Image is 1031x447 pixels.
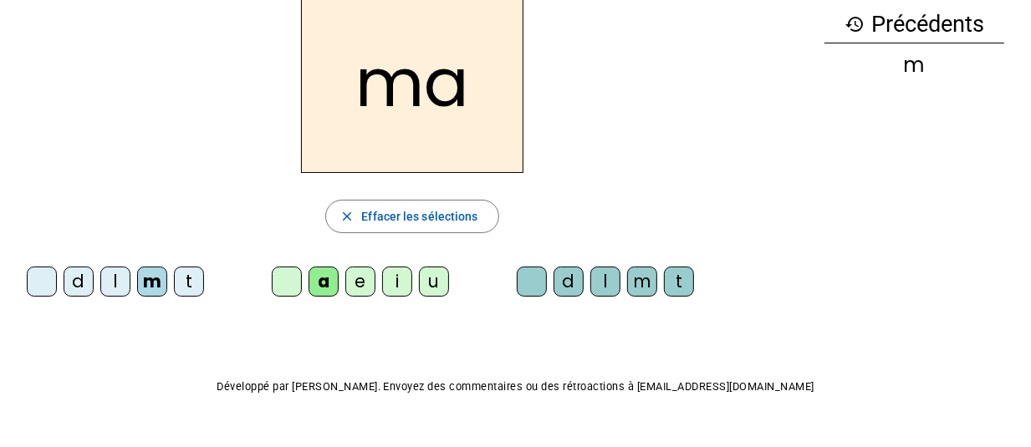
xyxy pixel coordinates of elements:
h3: Précédents [824,6,1004,43]
div: m [824,55,1004,75]
div: e [345,267,375,297]
div: d [554,267,584,297]
div: a [309,267,339,297]
div: u [419,267,449,297]
span: Effacer les sélections [361,206,477,226]
div: d [64,267,94,297]
button: Effacer les sélections [325,200,498,233]
div: t [664,267,694,297]
div: m [137,267,167,297]
div: l [590,267,620,297]
mat-icon: history [845,14,865,34]
div: l [100,267,130,297]
p: Développé par [PERSON_NAME]. Envoyez des commentaires ou des rétroactions à [EMAIL_ADDRESS][DOMAI... [13,377,1018,397]
div: t [174,267,204,297]
mat-icon: close [339,209,355,224]
div: i [382,267,412,297]
div: m [627,267,657,297]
